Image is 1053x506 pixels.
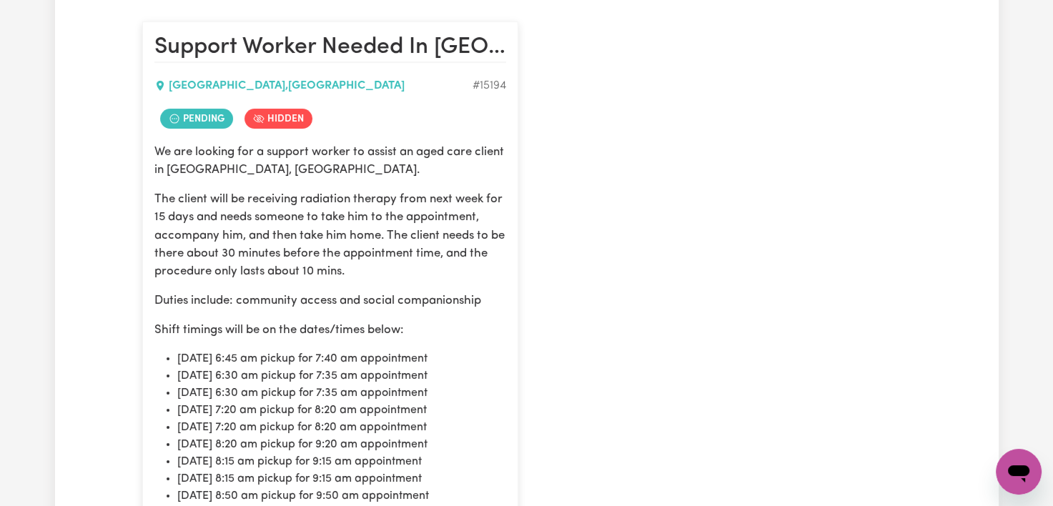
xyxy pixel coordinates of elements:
li: [DATE] 6:30 am pickup for 7:35 am appointment [177,385,506,402]
p: Shift timings will be on the dates/times below: [154,321,506,339]
iframe: Button to launch messaging window [996,449,1042,495]
div: Job ID #15194 [473,77,506,94]
li: [DATE] 8:15 am pickup for 9:15 am appointment [177,470,506,487]
h2: Support Worker Needed In Winston Hills, NSW [154,34,506,62]
li: [DATE] 7:20 am pickup for 8:20 am appointment [177,419,506,436]
li: [DATE] 8:20 am pickup for 9:20 am appointment [177,436,506,453]
li: [DATE] 7:20 am pickup for 8:20 am appointment [177,402,506,419]
p: Duties include: community access and social companionship [154,292,506,309]
li: [DATE] 8:50 am pickup for 9:50 am appointment [177,487,506,505]
li: [DATE] 8:15 am pickup for 9:15 am appointment [177,453,506,470]
li: [DATE] 6:30 am pickup for 7:35 am appointment [177,367,506,385]
li: [DATE] 6:45 am pickup for 7:40 am appointment [177,350,506,367]
p: We are looking for a support worker to assist an aged care client in [GEOGRAPHIC_DATA], [GEOGRAPH... [154,143,506,179]
p: The client will be receiving radiation therapy from next week for 15 days and needs someone to ta... [154,190,506,280]
div: [GEOGRAPHIC_DATA] , [GEOGRAPHIC_DATA] [154,77,473,94]
span: Job is hidden [244,109,312,129]
span: Job contract pending review by care worker [160,109,233,129]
